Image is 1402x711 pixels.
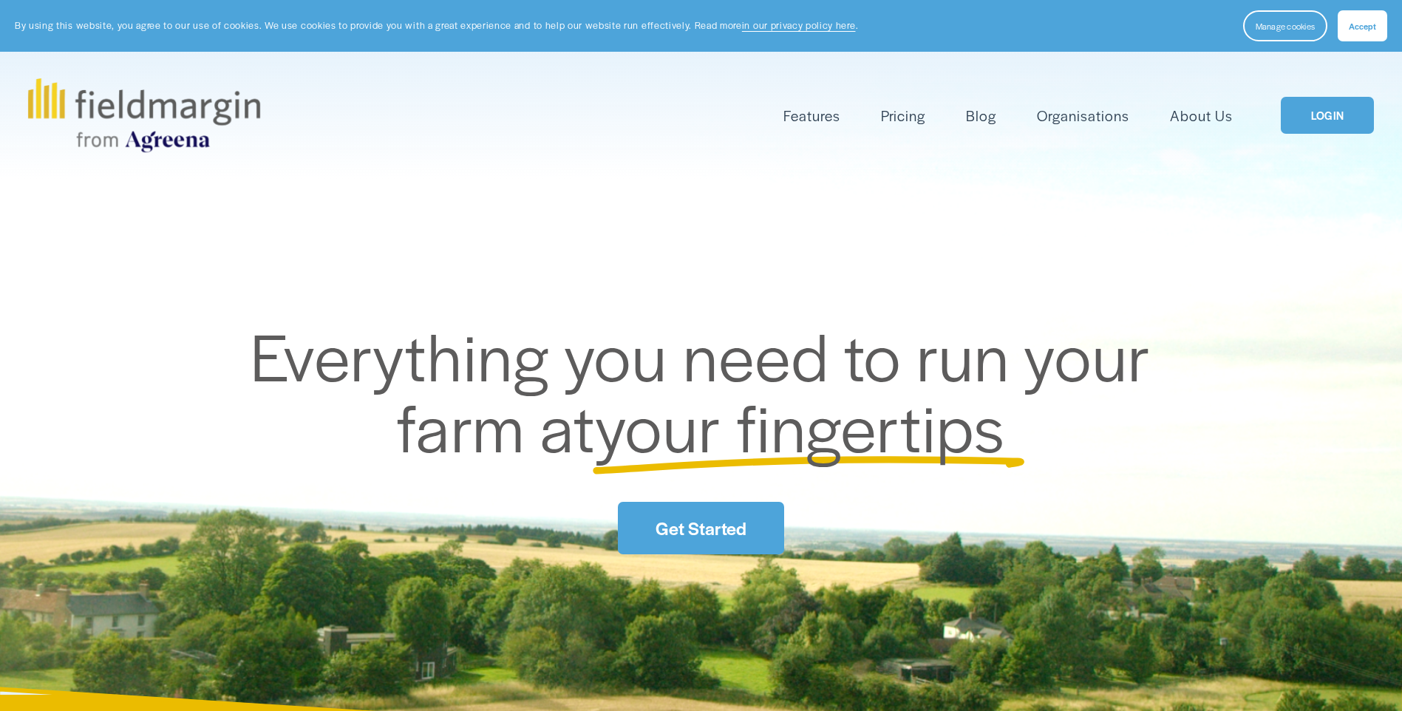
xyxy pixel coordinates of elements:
button: Manage cookies [1243,10,1327,41]
a: LOGIN [1281,97,1374,135]
a: folder dropdown [783,103,840,128]
a: About Us [1170,103,1233,128]
a: Pricing [881,103,925,128]
p: By using this website, you agree to our use of cookies. We use cookies to provide you with a grea... [15,18,858,33]
span: Manage cookies [1256,20,1315,32]
span: Accept [1349,20,1376,32]
a: in our privacy policy here [742,18,856,32]
a: Get Started [618,502,783,554]
span: Everything you need to run your farm at [251,308,1166,472]
img: fieldmargin.com [28,78,260,152]
button: Accept [1338,10,1387,41]
a: Blog [966,103,996,128]
span: your fingertips [595,379,1005,472]
a: Organisations [1037,103,1129,128]
span: Features [783,105,840,126]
